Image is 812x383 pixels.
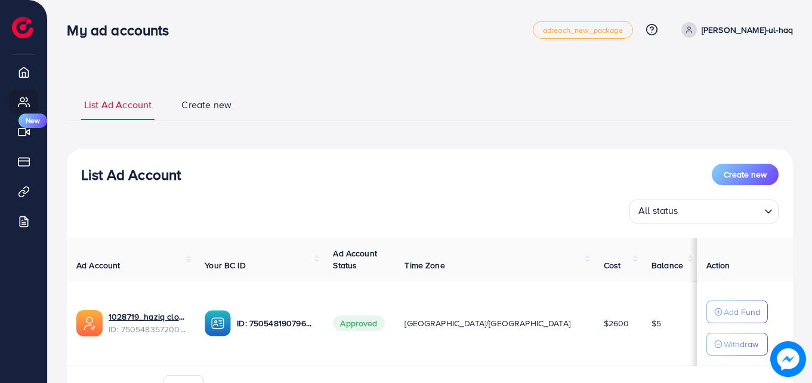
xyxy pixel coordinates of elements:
span: ID: 7505483572002734087 [109,323,186,335]
span: Time Zone [405,259,444,271]
a: New [9,120,38,143]
img: logo [12,17,33,38]
button: Add Fund [706,301,768,323]
img: ic-ba-acc.ded83a64.svg [205,310,231,336]
div: <span class='underline'>1028719_haziq clothing_1747506744855</span></br>7505483572002734087 [109,311,186,335]
span: Your BC ID [205,259,246,271]
span: Cost [604,259,621,271]
span: Action [706,259,730,271]
span: $2600 [604,317,629,329]
a: 1028719_haziq clothing_1747506744855 [109,311,186,323]
input: Search for option [682,202,759,220]
h3: List Ad Account [81,166,181,183]
img: image [770,341,806,377]
span: Create new [724,168,767,180]
a: [PERSON_NAME]-ul-haq [677,22,793,38]
p: Add Fund [724,305,760,319]
span: adreach_new_package [543,26,623,34]
span: Balance [652,259,683,271]
span: Approved [333,315,384,331]
span: New [18,114,47,128]
p: Withdraw [724,337,758,351]
button: Withdraw [706,333,768,356]
button: Create new [712,164,779,185]
h3: My ad accounts [67,22,178,39]
span: Ad Account [76,259,121,271]
p: ID: 7505481907963052039 [237,316,314,330]
span: [GEOGRAPHIC_DATA]/[GEOGRAPHIC_DATA] [405,317,570,329]
span: Ad Account Status [333,247,377,271]
p: [PERSON_NAME]-ul-haq [702,23,793,37]
img: ic-ads-acc.e4c84228.svg [76,310,103,336]
a: adreach_new_package [533,21,633,39]
span: $5 [652,317,661,329]
span: Create new [181,98,231,112]
div: Search for option [629,200,779,223]
span: All status [636,201,681,220]
span: List Ad Account [84,98,152,112]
